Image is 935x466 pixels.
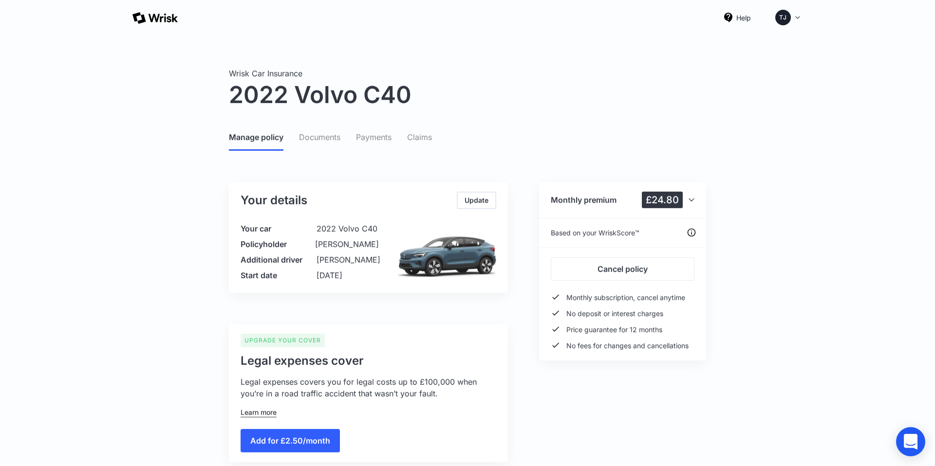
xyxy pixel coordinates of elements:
a: Monthly premium£24.80 [543,186,703,214]
div: Start date [241,269,277,281]
h1: 2022 Volvo C40 [229,82,706,108]
div: Help [736,13,751,23]
a: Add for £2.50/month [241,429,340,452]
div: UPGRADE YOUR COVER [241,334,325,347]
div: [DATE] [317,269,342,281]
div: TJ [779,15,787,20]
div: Price guarantee for 12 months [566,324,689,335]
div: Claims [407,131,432,143]
div: Manage policy [229,131,283,143]
a: Claims [407,124,432,151]
a: Learn more [241,407,277,417]
div: [PERSON_NAME] [315,238,379,250]
div: Monthly premium [551,194,617,206]
div: Based on your WriskScore™ [551,228,639,238]
div: Wrisk Car Insurance [229,68,706,79]
div: Legal expenses covers you for legal costs up to £100,000 when you’re in a road traffic accident t... [241,376,483,399]
a: Payments [356,124,392,151]
div: Your car [241,223,271,234]
a: Help [719,8,755,27]
h2: Legal expenses cover [241,353,364,368]
a: Based on your WriskScore™ [543,222,703,244]
a: Manage policy [229,124,283,151]
div: Documents [299,131,340,143]
div: No deposit or interest charges [566,308,689,319]
div: 2022 Volvo C40 [317,223,377,234]
div: Monthly subscription, cancel anytime [566,292,689,303]
div: £24.80 [642,192,683,208]
div: Additional driver [241,254,302,266]
a: Cancel policy [551,257,695,281]
div: [PERSON_NAME] [317,254,380,266]
a: Documents [299,124,340,151]
a: Update [457,192,496,209]
a: TJ [771,6,807,29]
div: Policyholder [241,238,287,250]
div: Payments [356,131,392,143]
div: Your details [241,193,307,208]
div: No fees for changes and cancellations [566,341,689,351]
